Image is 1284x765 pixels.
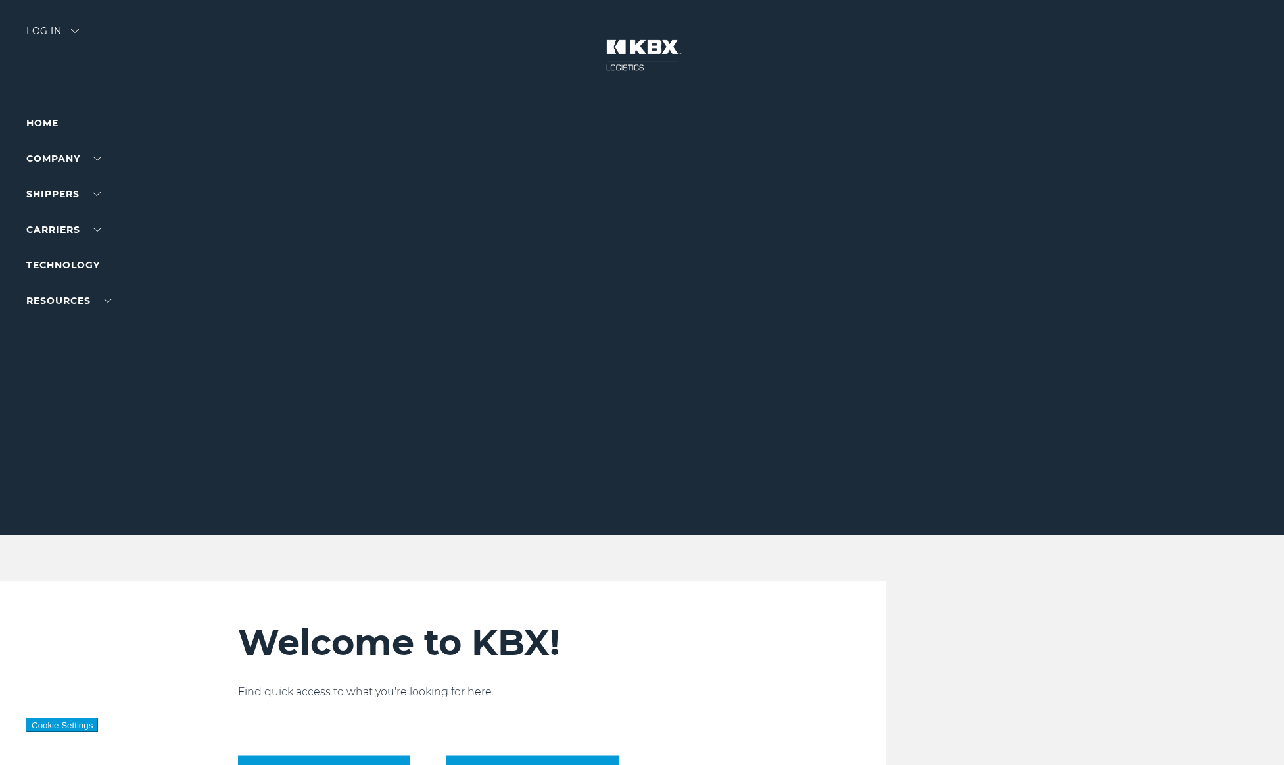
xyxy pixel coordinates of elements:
a: Company [26,153,101,164]
a: SHIPPERS [26,188,101,200]
img: kbx logo [593,26,692,84]
a: Technology [26,259,100,271]
h2: Welcome to KBX! [238,621,816,664]
img: arrow [71,29,79,33]
a: RESOURCES [26,295,112,307]
a: Home [26,117,59,129]
button: Cookie Settings [26,718,98,732]
p: Find quick access to what you're looking for here. [238,684,816,700]
div: Log in [26,26,79,45]
a: Carriers [26,224,101,235]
